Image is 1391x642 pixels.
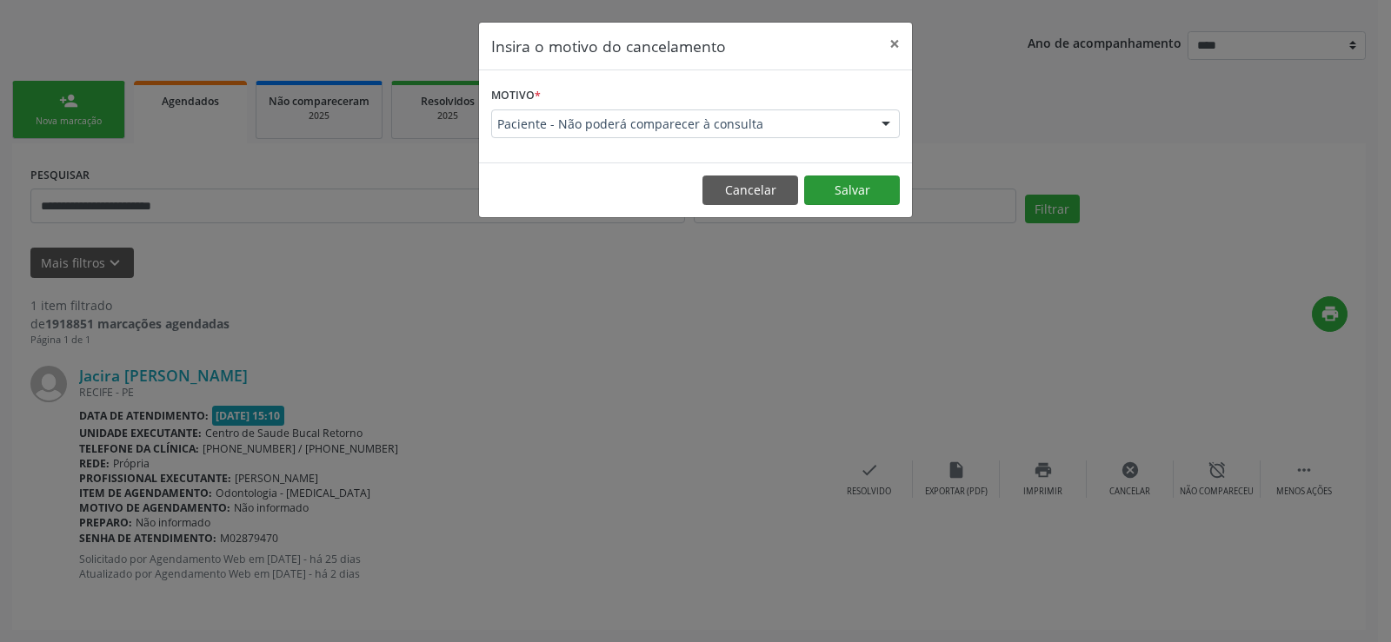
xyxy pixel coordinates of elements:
[491,83,541,109] label: Motivo
[877,23,912,65] button: Close
[702,175,798,205] button: Cancelar
[497,116,864,133] span: Paciente - Não poderá comparecer à consulta
[491,35,726,57] h5: Insira o motivo do cancelamento
[804,175,900,205] button: Salvar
